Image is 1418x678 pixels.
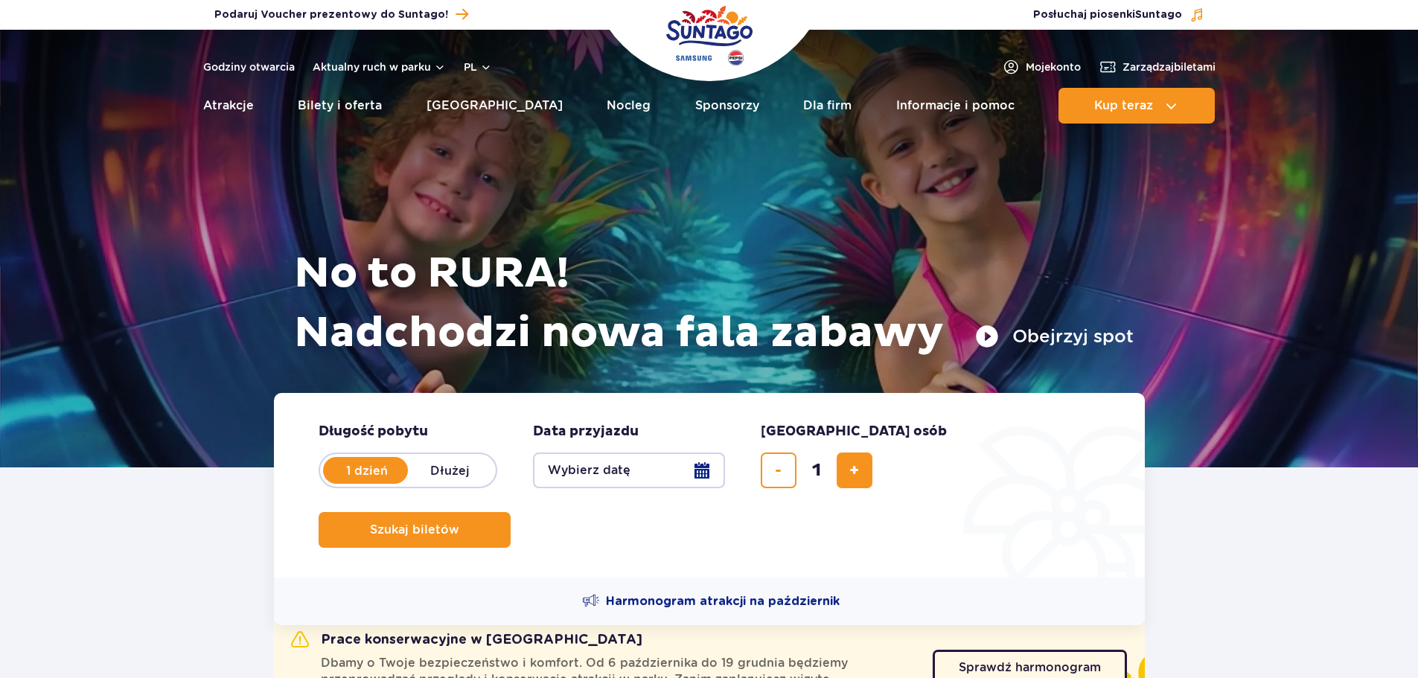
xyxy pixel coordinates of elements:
[1099,58,1216,76] a: Zarządzajbiletami
[1026,60,1081,74] span: Moje konto
[799,452,834,488] input: liczba biletów
[313,61,446,73] button: Aktualny ruch w parku
[1058,88,1215,124] button: Kup teraz
[298,88,382,124] a: Bilety i oferta
[408,455,493,486] label: Dłużej
[325,455,409,486] label: 1 dzień
[606,593,840,610] span: Harmonogram atrakcji na październik
[1135,10,1182,20] span: Suntago
[1094,99,1153,112] span: Kup teraz
[274,393,1145,578] form: Planowanie wizyty w Park of Poland
[803,88,852,124] a: Dla firm
[203,88,254,124] a: Atrakcje
[203,60,295,74] a: Godziny otwarcia
[761,452,796,488] button: usuń bilet
[1033,7,1204,22] button: Posłuchaj piosenkiSuntago
[1033,7,1182,22] span: Posłuchaj piosenki
[761,423,947,441] span: [GEOGRAPHIC_DATA] osób
[896,88,1015,124] a: Informacje i pomoc
[1122,60,1216,74] span: Zarządzaj biletami
[291,631,642,649] h2: Prace konserwacyjne w [GEOGRAPHIC_DATA]
[214,4,468,25] a: Podaruj Voucher prezentowy do Suntago!
[427,88,563,124] a: [GEOGRAPHIC_DATA]
[533,423,639,441] span: Data przyjazdu
[214,7,448,22] span: Podaruj Voucher prezentowy do Suntago!
[319,423,428,441] span: Długość pobytu
[464,60,492,74] button: pl
[319,512,511,548] button: Szukaj biletów
[607,88,651,124] a: Nocleg
[294,244,1134,363] h1: No to RURA! Nadchodzi nowa fala zabawy
[370,523,459,537] span: Szukaj biletów
[1002,58,1081,76] a: Mojekonto
[533,452,725,488] button: Wybierz datę
[582,592,840,610] a: Harmonogram atrakcji na październik
[695,88,759,124] a: Sponsorzy
[959,662,1101,674] span: Sprawdź harmonogram
[975,324,1134,348] button: Obejrzyj spot
[837,452,872,488] button: dodaj bilet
